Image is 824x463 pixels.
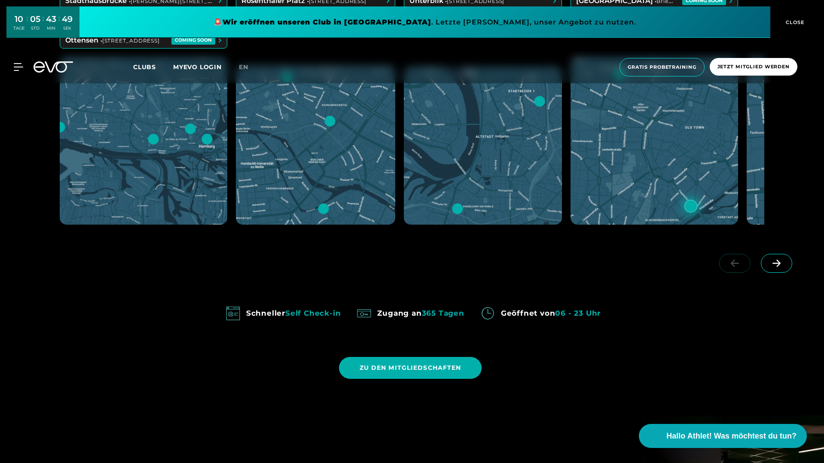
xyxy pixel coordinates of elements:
[478,304,497,323] img: evofitness
[501,306,601,320] div: Geöffnet von
[133,63,173,71] a: Clubs
[285,309,341,317] em: Self Check-in
[133,63,156,71] span: Clubs
[422,309,464,317] em: 365 Tagen
[46,13,56,25] div: 43
[43,14,44,37] div: :
[30,13,40,25] div: 05
[555,309,601,317] em: 06 - 23 Uhr
[339,350,485,385] a: ZU DEN MITGLIEDSCHAFTEN
[617,58,707,76] a: Gratis Probetraining
[717,63,790,70] span: Jetzt Mitglied werden
[360,363,461,372] span: ZU DEN MITGLIEDSCHAFTEN
[239,63,248,71] span: en
[707,58,800,76] a: Jetzt Mitglied werden
[246,306,341,320] div: Schneller
[770,6,818,38] button: CLOSE
[666,430,797,442] span: Hallo Athlet! Was möchtest du tun?
[62,25,73,31] div: SEK
[628,64,696,71] span: Gratis Probetraining
[639,424,807,448] button: Hallo Athlet! Was möchtest du tun?
[30,25,40,31] div: STD
[239,62,259,72] a: en
[27,14,28,37] div: :
[377,306,464,320] div: Zugang an
[13,13,24,25] div: 10
[46,25,56,31] div: MIN
[173,63,222,71] a: MYEVO LOGIN
[223,304,243,323] img: evofitness
[58,14,60,37] div: :
[62,13,73,25] div: 49
[784,18,805,26] span: CLOSE
[13,25,24,31] div: TAGE
[354,304,374,323] img: evofitness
